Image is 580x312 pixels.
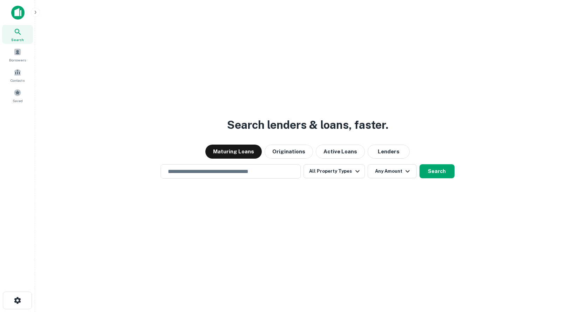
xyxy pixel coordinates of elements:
[368,164,417,178] button: Any Amount
[11,78,25,83] span: Contacts
[227,117,388,133] h3: Search lenders & loans, faster.
[316,145,365,159] button: Active Loans
[2,66,33,85] a: Contacts
[2,45,33,64] a: Borrowers
[205,145,262,159] button: Maturing Loans
[11,6,25,20] img: capitalize-icon.png
[9,57,26,63] span: Borrowers
[265,145,313,159] button: Originations
[419,164,455,178] button: Search
[13,98,23,104] span: Saved
[2,25,33,44] a: Search
[11,37,24,42] span: Search
[303,164,364,178] button: All Property Types
[2,86,33,105] a: Saved
[368,145,410,159] button: Lenders
[545,256,580,290] iframe: Chat Widget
